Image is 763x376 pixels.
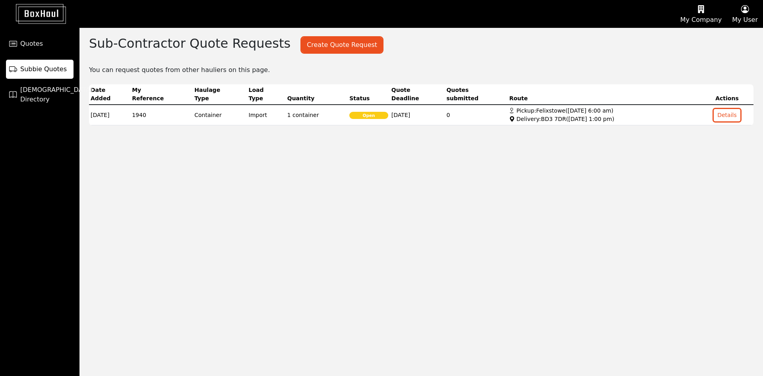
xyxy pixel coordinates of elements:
h2: Sub-Contractor Quote Requests [89,36,290,51]
span: Quotes [20,39,43,49]
th: Actions [701,84,753,105]
th: My Reference [130,84,193,105]
a: [DEMOGRAPHIC_DATA] Directory [6,85,74,104]
th: Quantity [286,84,348,105]
td: Container [193,105,247,125]
div: Delivery: BD3 7DR ( [DATE] 1:00 pm ) [509,115,699,123]
span: Open [349,112,388,119]
th: Quotes submitted [445,84,507,105]
button: Details [714,109,740,121]
button: Create Quote Request [302,37,382,53]
button: My User [727,0,763,27]
td: 0 [445,105,507,125]
th: Load Type [247,84,286,105]
a: Quotes [6,34,74,53]
span: [DEMOGRAPHIC_DATA] Directory [20,85,93,104]
div: You can request quotes from other hauliers on this page. [79,64,763,75]
th: Quote Deadline [390,84,445,105]
a: Subbie Quotes [6,60,74,79]
th: Date Added [89,84,130,105]
td: [DATE] [390,105,445,125]
td: 1940 [130,105,193,125]
span: Subbie Quotes [20,64,67,74]
a: Details [714,111,740,118]
td: Import [247,105,286,125]
td: [DATE] [89,105,130,125]
th: Haulage Type [193,84,247,105]
td: 1 container [286,105,348,125]
img: BoxHaul [4,4,66,24]
button: My Company [675,0,727,27]
div: Pickup: Felixstowe ( [DATE] 6:00 am ) [509,107,699,115]
th: Route [507,84,700,105]
th: Status [348,84,390,105]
